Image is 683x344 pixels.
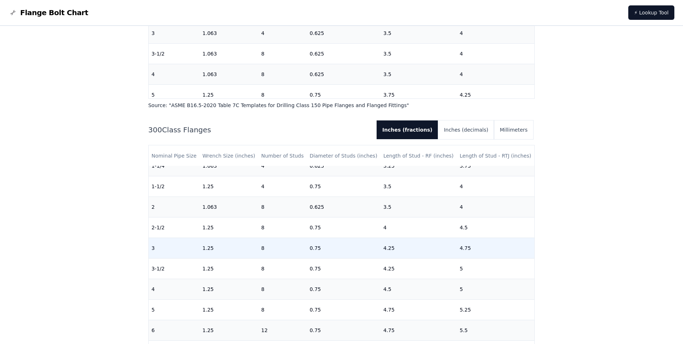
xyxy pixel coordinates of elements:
[307,197,381,217] td: 0.625
[457,320,535,340] td: 5.5
[457,23,535,44] td: 4
[199,258,258,279] td: 1.25
[307,217,381,238] td: 0.75
[149,23,200,44] td: 3
[149,299,200,320] td: 5
[628,5,674,20] a: ⚡ Lookup Tool
[149,238,200,258] td: 3
[457,299,535,320] td: 5.25
[149,279,200,299] td: 4
[258,217,307,238] td: 8
[307,176,381,197] td: 0.75
[199,44,258,64] td: 1.063
[307,85,381,105] td: 0.75
[381,279,457,299] td: 4.5
[258,64,307,85] td: 8
[381,44,457,64] td: 3.5
[307,258,381,279] td: 0.75
[307,145,381,166] th: Diameter of Studs (inches)
[307,44,381,64] td: 0.625
[20,8,88,18] span: Flange Bolt Chart
[258,320,307,340] td: 12
[457,85,535,105] td: 4.25
[199,145,258,166] th: Wrench Size (inches)
[457,145,535,166] th: Length of Stud - RTJ (inches)
[148,102,535,109] p: Source: " ASME B16.5-2020 Table 7C Templates for Drilling Class 150 Pipe Flanges and Flanged Fitt...
[199,23,258,44] td: 1.063
[148,125,371,135] h2: 300 Class Flanges
[199,176,258,197] td: 1.25
[307,320,381,340] td: 0.75
[307,238,381,258] td: 0.75
[457,176,535,197] td: 4
[457,217,535,238] td: 4.5
[258,197,307,217] td: 8
[149,197,200,217] td: 2
[381,238,457,258] td: 4.25
[149,44,200,64] td: 3-1/2
[199,197,258,217] td: 1.063
[199,279,258,299] td: 1.25
[149,64,200,85] td: 4
[199,217,258,238] td: 1.25
[377,120,438,139] button: Inches (fractions)
[199,85,258,105] td: 1.25
[258,299,307,320] td: 8
[149,320,200,340] td: 6
[381,320,457,340] td: 4.75
[381,258,457,279] td: 4.25
[258,279,307,299] td: 8
[258,23,307,44] td: 4
[258,238,307,258] td: 8
[199,320,258,340] td: 1.25
[381,197,457,217] td: 3.5
[258,44,307,64] td: 8
[199,238,258,258] td: 1.25
[381,176,457,197] td: 3.5
[9,8,17,17] img: Flange Bolt Chart Logo
[307,23,381,44] td: 0.625
[149,176,200,197] td: 1-1/2
[457,197,535,217] td: 4
[199,64,258,85] td: 1.063
[457,258,535,279] td: 5
[9,8,88,18] a: Flange Bolt Chart LogoFlange Bolt Chart
[381,299,457,320] td: 4.75
[149,145,200,166] th: Nominal Pipe Size
[307,299,381,320] td: 0.75
[457,64,535,85] td: 4
[381,145,457,166] th: Length of Stud - RF (inches)
[494,120,533,139] button: Millimeters
[149,258,200,279] td: 3-1/2
[258,145,307,166] th: Number of Studs
[199,299,258,320] td: 1.25
[307,64,381,85] td: 0.625
[457,238,535,258] td: 4.75
[258,258,307,279] td: 8
[381,217,457,238] td: 4
[258,176,307,197] td: 4
[381,23,457,44] td: 3.5
[457,44,535,64] td: 4
[457,279,535,299] td: 5
[381,64,457,85] td: 3.5
[438,120,494,139] button: Inches (decimals)
[149,217,200,238] td: 2-1/2
[149,85,200,105] td: 5
[381,85,457,105] td: 3.75
[307,279,381,299] td: 0.75
[258,85,307,105] td: 8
